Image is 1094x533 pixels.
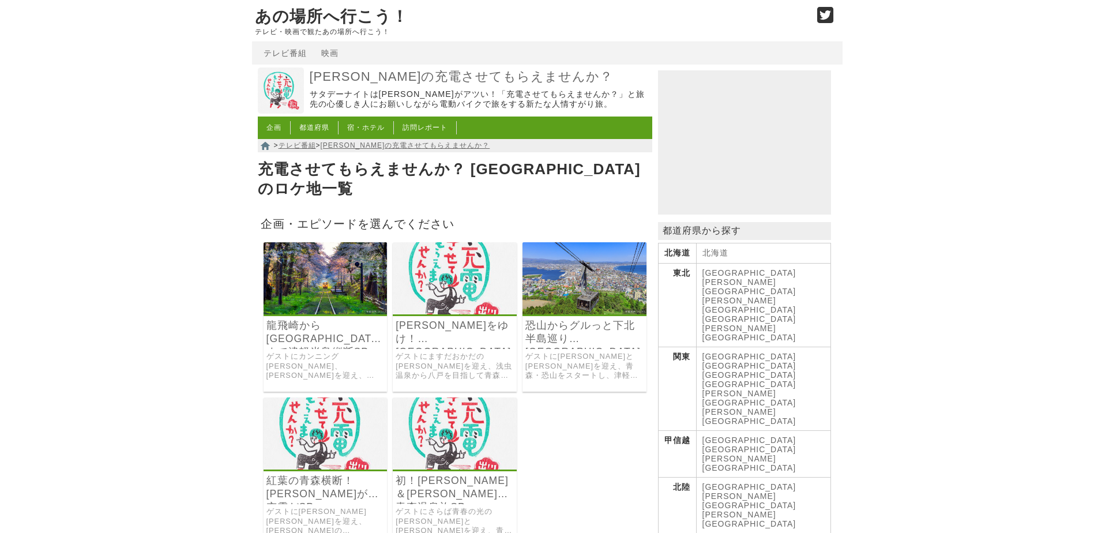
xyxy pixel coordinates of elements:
a: [GEOGRAPHIC_DATA] [702,445,796,454]
a: 出川哲朗の充電させてもらえませんか？ 紅葉の青森横断！十和田湖から奥入瀬渓流を抜けて絶景海岸へ！ですがシーズンでホテルが満室⁉陣内友則＆鈴木亜美が大ピンチでヤバいよヤバいよSP [264,461,388,471]
a: ゲストにカンニング[PERSON_NAME]、[PERSON_NAME]を迎え、[GEOGRAPHIC_DATA]の[GEOGRAPHIC_DATA]から[GEOGRAPHIC_DATA]まで[... [266,352,385,381]
a: 恐山からグルっと下北半島巡り[GEOGRAPHIC_DATA] [525,319,644,346]
a: 映画 [321,48,339,58]
a: 初！[PERSON_NAME]＆[PERSON_NAME]～青森温泉旅SP [396,474,514,501]
p: テレビ・映画で観たあの場所へ行こう！ [255,28,805,36]
img: 出川哲朗の充電させてもらえませんか？ 行くぞ！青森温泉街道110キロ！”ランプの宿”青荷温泉から日本海へ！ゴールは黄金崎”不老ふ死温泉”ですがさらば森田＆具志堅が大暴走！ヤバいよヤバいよSP [393,397,517,470]
a: [GEOGRAPHIC_DATA] [702,482,796,491]
a: [GEOGRAPHIC_DATA] [702,268,796,277]
a: [PERSON_NAME]の充電させてもらえませんか？ [321,141,490,149]
a: [GEOGRAPHIC_DATA] [702,436,796,445]
h1: 充電させてもらえませんか？ [GEOGRAPHIC_DATA]のロケ地一覧 [258,157,652,202]
a: 出川哲朗の充電させてもらえませんか？ [258,106,304,115]
a: ゲストにますだおかだの[PERSON_NAME]を迎え、浅虫温泉から八戸を目指して青森を縦断した旅。 [396,352,514,381]
a: 出川哲朗の充電させてもらえませんか？ 行くぞ！青森温泉街道110キロ！”ランプの宿”青荷温泉から日本海へ！ゴールは黄金崎”不老ふ死温泉”ですがさらば森田＆具志堅が大暴走！ヤバいよヤバいよSP [393,461,517,471]
a: テレビ番組 [279,141,316,149]
a: あの場所へ行こう！ [255,7,408,25]
a: 出川哲朗の充電させてもらえませんか？ “龍飛崎”から“八甲田山”まで津軽半島縦断175キロ！ですが“旬”を逃して竹山もあさこもプンプンでヤバいよヤバいよSP [264,306,388,316]
a: 宿・ホテル [347,123,385,132]
a: 都道府県 [299,123,329,132]
h2: 企画・エピソードを選んでください [258,213,652,234]
a: [PERSON_NAME][GEOGRAPHIC_DATA] [702,296,796,314]
nav: > > [258,139,652,152]
a: [GEOGRAPHIC_DATA] [702,370,796,380]
th: 北海道 [658,243,696,264]
a: [PERSON_NAME]の充電させてもらえませんか？ [310,69,649,85]
a: テレビ番組 [264,48,307,58]
img: 出川哲朗の充電させてもらえませんか？ 行くぞ津軽海峡！青森“恐山”からグルッと下北半島巡り北海道“函館山”120キロ！ですがゲゲっ50℃！？温泉が激アツすぎてヤバいよヤバいよSP [522,242,646,314]
a: [PERSON_NAME][GEOGRAPHIC_DATA] [702,491,796,510]
a: 北海道 [702,248,728,257]
a: [GEOGRAPHIC_DATA] [702,380,796,389]
th: 甲信越 [658,431,696,478]
a: 紅葉の青森横断！[PERSON_NAME]が初充電だSP [266,474,385,501]
a: [GEOGRAPHIC_DATA] [702,361,796,370]
a: [GEOGRAPHIC_DATA] [702,416,796,426]
a: [GEOGRAPHIC_DATA] [702,352,796,361]
th: 関東 [658,347,696,431]
iframe: Advertisement [658,70,831,215]
a: [PERSON_NAME][GEOGRAPHIC_DATA] [702,454,796,472]
a: [PERSON_NAME][GEOGRAPHIC_DATA] [702,324,796,342]
a: [PERSON_NAME][GEOGRAPHIC_DATA] [702,510,796,528]
p: 都道府県から探す [658,222,831,240]
a: 出川哲朗の充電させてもらえませんか？ 行くぞ津軽海峡！青森“恐山”からグルッと下北半島巡り北海道“函館山”120キロ！ですがゲゲっ50℃！？温泉が激アツすぎてヤバいよヤバいよSP [522,306,646,316]
a: Twitter (@go_thesights) [817,14,834,24]
img: 出川哲朗の充電させてもらえませんか？ “龍飛崎”から“八甲田山”まで津軽半島縦断175キロ！ですが“旬”を逃して竹山もあさこもプンプンでヤバいよヤバいよSP [264,242,388,314]
a: [GEOGRAPHIC_DATA] [702,314,796,324]
a: 企画 [266,123,281,132]
a: 出川哲朗の充電させてもらえませんか？ 行くぞ絶景の青森！浅虫温泉から”八甲田山”ながめ八戸までドドーんと縦断130キロ！ですがますおか岡田が熱湯温泉でひゃ～ワォッでヤバいよヤバいよSP [393,306,517,316]
a: [PERSON_NAME]をゆけ！[GEOGRAPHIC_DATA]から[GEOGRAPHIC_DATA]眺め[GEOGRAPHIC_DATA] [396,319,514,346]
p: サタデーナイトは[PERSON_NAME]がアツい！「充電させてもらえませんか？」と旅先の心優しき人にお願いしながら電動バイクで旅をする新たな人情すがり旅。 [310,89,649,110]
a: 龍飛崎から[GEOGRAPHIC_DATA]まで津軽半島縦断SP [266,319,385,346]
img: 出川哲朗の充電させてもらえませんか？ [258,67,304,114]
a: [PERSON_NAME][GEOGRAPHIC_DATA] [702,389,796,407]
th: 東北 [658,264,696,347]
img: 出川哲朗の充電させてもらえませんか？ 行くぞ絶景の青森！浅虫温泉から”八甲田山”ながめ八戸までドドーんと縦断130キロ！ですがますおか岡田が熱湯温泉でひゃ～ワォッでヤバいよヤバいよSP [393,242,517,314]
a: [PERSON_NAME] [702,407,776,416]
a: [PERSON_NAME][GEOGRAPHIC_DATA] [702,277,796,296]
a: 訪問レポート [403,123,448,132]
a: ゲストに[PERSON_NAME]と[PERSON_NAME]を迎え、青森・恐山をスタートし、津軽海峡を渡ってゴールの函館山を目指す旅。 [525,352,644,381]
img: 出川哲朗の充電させてもらえませんか？ 紅葉の青森横断！十和田湖から奥入瀬渓流を抜けて絶景海岸へ！ですがシーズンでホテルが満室⁉陣内友則＆鈴木亜美が大ピンチでヤバいよヤバいよSP [264,397,388,470]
